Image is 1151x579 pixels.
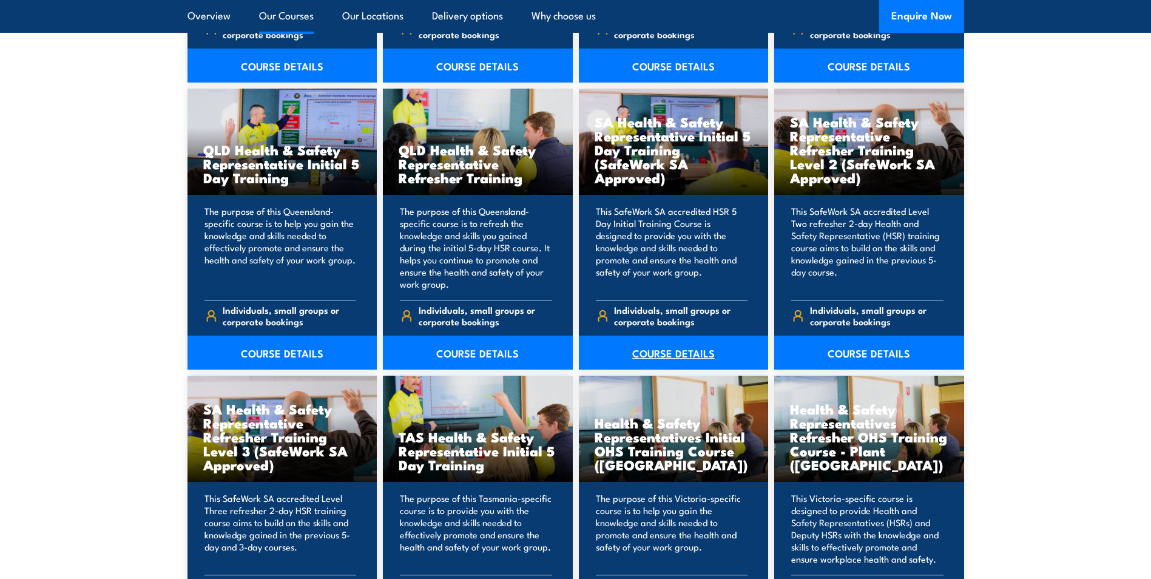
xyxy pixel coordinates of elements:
a: COURSE DETAILS [187,336,377,370]
a: COURSE DETAILS [774,336,964,370]
a: COURSE DETAILS [383,336,573,370]
a: COURSE DETAILS [579,336,769,370]
p: The purpose of this Queensland-specific course is to refresh the knowledge and skills you gained ... [400,205,552,290]
p: The purpose of this Victoria-specific course is to help you gain the knowledge and skills needed ... [596,492,748,565]
h3: SA Health & Safety Representative Initial 5 Day Training (SafeWork SA Approved) [595,115,753,185]
p: This SafeWork SA accredited HSR 5 Day Initial Training Course is designed to provide you with the... [596,205,748,290]
a: COURSE DETAILS [187,49,377,83]
a: COURSE DETAILS [383,49,573,83]
span: Individuals, small groups or corporate bookings [419,17,552,40]
span: Individuals, small groups or corporate bookings [419,304,552,327]
h3: TAS Health & Safety Representative Initial 5 Day Training [399,430,557,472]
span: Individuals, small groups or corporate bookings [614,17,748,40]
p: This SafeWork SA accredited Level Two refresher 2-day Health and Safety Representative (HSR) trai... [791,205,943,290]
h3: Health & Safety Representatives Initial OHS Training Course ([GEOGRAPHIC_DATA]) [595,416,753,472]
h3: SA Health & Safety Representative Refresher Training Level 2 (SafeWork SA Approved) [790,115,948,185]
span: Individuals, small groups or corporate bookings [223,304,356,327]
span: Individuals, small groups or corporate bookings [810,17,943,40]
span: Individuals, small groups or corporate bookings [810,304,943,327]
p: This Victoria-specific course is designed to provide Health and Safety Representatives (HSRs) and... [791,492,943,565]
h3: Health & Safety Representatives Refresher OHS Training Course - Plant ([GEOGRAPHIC_DATA]) [790,402,948,472]
p: The purpose of this Queensland-specific course is to help you gain the knowledge and skills neede... [204,205,357,290]
p: The purpose of this Tasmania-specific course is to provide you with the knowledge and skills need... [400,492,552,565]
h3: QLD Health & Safety Representative Initial 5 Day Training [203,143,362,185]
p: This SafeWork SA accredited Level Three refresher 2-day HSR training course aims to build on the ... [204,492,357,565]
h3: SA Health & Safety Representative Refresher Training Level 3 (SafeWork SA Approved) [203,402,362,472]
span: Individuals, small groups or corporate bookings [614,304,748,327]
a: COURSE DETAILS [579,49,769,83]
a: COURSE DETAILS [774,49,964,83]
h3: QLD Health & Safety Representative Refresher Training [399,143,557,185]
span: Individuals, small groups or corporate bookings [223,17,356,40]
